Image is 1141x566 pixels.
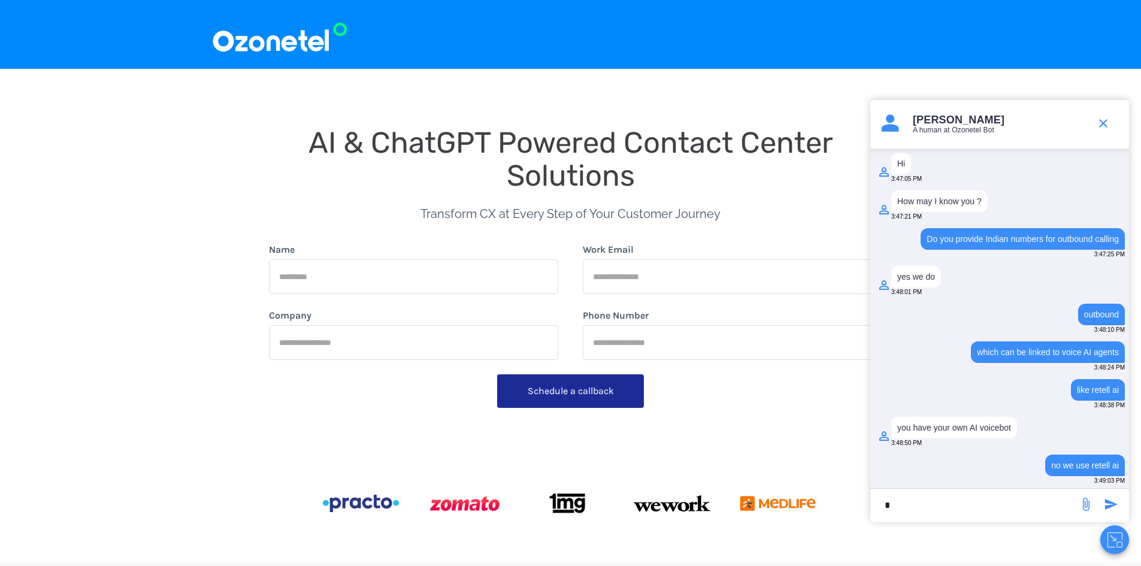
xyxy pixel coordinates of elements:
p: [PERSON_NAME] [913,113,1085,127]
span: Transform CX at Every Step of Your Customer Journey [420,207,721,221]
form: form [269,243,873,413]
span: 3:48:50 PM [891,440,922,446]
div: you have your own AI voicebot [897,423,1011,432]
span: end chat or minimize [1091,111,1115,135]
span: 3:47:21 PM [891,213,922,220]
button: Close chat [1100,525,1129,554]
div: no we use retell ai [1051,461,1119,470]
p: A human at Ozonetel Bot [913,126,1085,134]
span: 3:47:05 PM [891,175,922,182]
button: Schedule a callback [497,374,644,408]
label: Name [269,243,295,257]
div: new-msg-input [876,495,1073,516]
div: outbound [1084,310,1119,319]
span: 3:49:03 PM [1094,477,1125,484]
span: AI & ChatGPT Powered Contact Center Solutions [308,125,840,193]
div: Do you provide Indian numbers for outbound calling [927,234,1119,244]
span: 3:48:38 PM [1094,402,1125,408]
div: Hi [897,159,905,168]
label: Company [269,308,311,323]
div: which can be linked to voice AI agents [977,347,1119,357]
span: 3:47:25 PM [1094,251,1125,258]
div: How may I know you ? [897,196,982,206]
div: yes we do [897,272,935,282]
span: send message [1099,492,1123,516]
label: Work Email [583,243,634,257]
span: send message [1074,492,1098,516]
span: 3:48:10 PM [1094,326,1125,333]
span: 3:48:01 PM [891,289,922,295]
label: Phone Number [583,308,649,323]
span: 3:48:24 PM [1094,364,1125,371]
div: like retell ai [1077,385,1119,395]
